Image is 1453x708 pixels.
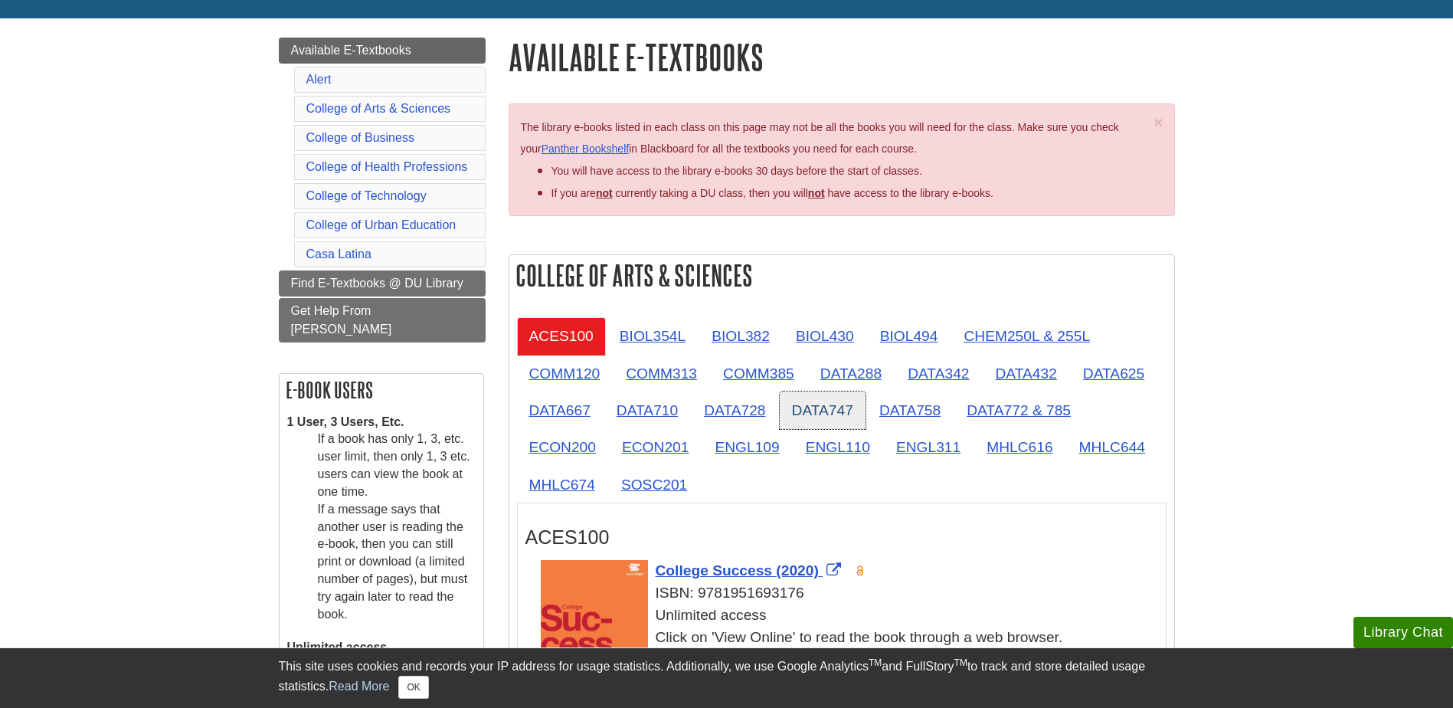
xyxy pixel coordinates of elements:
a: ECON201 [610,428,701,466]
div: This site uses cookies and records your IP address for usage statistics. Additionally, we use Goo... [279,657,1175,699]
a: ENGL109 [702,428,791,466]
a: Link opens in new window [656,562,846,579]
a: BIOL494 [868,317,951,355]
a: DATA667 [517,392,603,429]
a: DATA432 [983,355,1068,392]
span: If you are currently taking a DU class, then you will have access to the library e-books. [551,187,993,199]
div: Unlimited access Click on 'View Online' to read the book through a web browser. or Click on 'Down... [541,605,1158,693]
a: COMM313 [614,355,709,392]
a: MHLC616 [974,428,1065,466]
h3: ACES100 [525,526,1158,549]
a: BIOL382 [699,317,782,355]
a: Casa Latina [306,247,371,261]
a: College of Technology [306,189,427,202]
a: MHLC644 [1067,428,1157,466]
a: DATA747 [780,392,866,429]
button: Close [1154,114,1163,130]
span: Find E-Textbooks @ DU Library [291,277,463,290]
a: COMM385 [711,355,807,392]
h1: Available E-Textbooks [509,38,1175,77]
a: DATA342 [895,355,981,392]
a: BIOL354L [607,317,698,355]
a: College of Urban Education [306,218,457,231]
h2: College of Arts & Sciences [509,255,1174,296]
span: College Success (2020) [656,562,819,579]
a: DATA772 & 785 [954,392,1083,429]
a: ACES100 [517,317,606,355]
a: DATA728 [692,392,777,429]
sup: TM [869,657,882,668]
dt: Unlimited access [287,639,476,657]
a: College of Business [306,131,414,144]
dd: If a book has only 1, 3, etc. user limit, then only 1, 3 etc. users can view the book at one time... [318,431,476,623]
a: SOSC201 [609,466,699,503]
u: not [808,187,825,199]
a: DATA758 [867,392,953,429]
a: Available E-Textbooks [279,38,486,64]
span: Available E-Textbooks [291,44,411,57]
span: The library e-books listed in each class on this page may not be all the books you will need for ... [521,121,1119,156]
a: ENGL311 [884,428,973,466]
strong: not [596,187,613,199]
a: COMM120 [517,355,613,392]
a: CHEM250L & 255L [951,317,1102,355]
a: Alert [306,73,332,86]
img: Open Access [855,565,866,577]
span: Get Help From [PERSON_NAME] [291,304,392,336]
a: ECON200 [517,428,608,466]
img: Cover Art [541,560,648,699]
button: Close [398,676,428,699]
a: DATA625 [1071,355,1157,392]
a: DATA710 [604,392,690,429]
span: You will have access to the library e-books 30 days before the start of classes. [551,165,922,177]
a: Read More [329,680,389,693]
a: BIOL430 [784,317,866,355]
a: College of Health Professions [306,160,468,173]
a: College of Arts & Sciences [306,102,451,115]
a: MHLC674 [517,466,607,503]
a: DATA288 [808,355,894,392]
h2: E-book Users [280,374,483,406]
sup: TM [954,657,967,668]
a: Find E-Textbooks @ DU Library [279,270,486,297]
span: × [1154,113,1163,131]
dt: 1 User, 3 Users, Etc. [287,414,476,431]
div: ISBN: 9781951693176 [541,582,1158,605]
a: Get Help From [PERSON_NAME] [279,298,486,343]
button: Library Chat [1353,617,1453,648]
a: Panther Bookshelf [542,143,629,155]
a: ENGL110 [794,428,882,466]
